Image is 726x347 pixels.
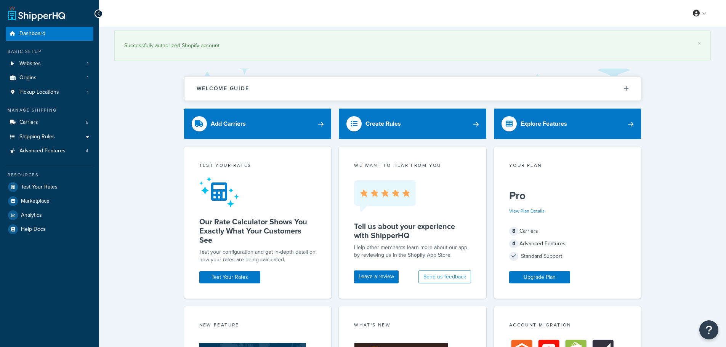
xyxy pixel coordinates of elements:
a: Test Your Rates [6,180,93,194]
span: Dashboard [19,30,45,37]
span: 5 [86,119,88,126]
span: Test Your Rates [21,184,58,190]
div: Add Carriers [211,118,246,129]
a: Pickup Locations1 [6,85,93,99]
li: Carriers [6,115,93,130]
div: New Feature [199,321,316,330]
p: Help other merchants learn more about our app by reviewing us in the Shopify App Store. [354,244,471,259]
div: What's New [354,321,471,330]
h5: Tell us about your experience with ShipperHQ [354,222,471,240]
p: we want to hear from you [354,162,471,169]
div: Manage Shipping [6,107,93,114]
a: Explore Features [494,109,641,139]
a: Advanced Features4 [6,144,93,158]
span: Websites [19,61,41,67]
a: Shipping Rules [6,130,93,144]
div: Resources [6,172,93,178]
a: Origins1 [6,71,93,85]
span: Help Docs [21,226,46,233]
li: Advanced Features [6,144,93,158]
span: Shipping Rules [19,134,55,140]
h5: Our Rate Calculator Shows You Exactly What Your Customers See [199,217,316,245]
span: 8 [509,227,518,236]
a: View Plan Details [509,208,545,214]
div: Explore Features [521,118,567,129]
span: 4 [86,148,88,154]
a: Help Docs [6,222,93,236]
span: Analytics [21,212,42,219]
span: Marketplace [21,198,50,205]
span: 4 [509,239,518,248]
a: Create Rules [339,109,486,139]
span: Origins [19,75,37,81]
span: Pickup Locations [19,89,59,96]
a: Dashboard [6,27,93,41]
div: Test your configuration and get in-depth detail on how your rates are being calculated. [199,248,316,264]
span: Advanced Features [19,148,66,154]
div: Standard Support [509,251,626,262]
a: Leave a review [354,270,399,283]
h2: Welcome Guide [197,86,249,91]
a: Upgrade Plan [509,271,570,283]
a: Test Your Rates [199,271,260,283]
li: Pickup Locations [6,85,93,99]
span: 1 [87,61,88,67]
div: Your Plan [509,162,626,171]
div: Basic Setup [6,48,93,55]
li: Origins [6,71,93,85]
h5: Pro [509,190,626,202]
span: 1 [87,89,88,96]
a: Add Carriers [184,109,332,139]
a: Carriers5 [6,115,93,130]
button: Open Resource Center [699,320,718,339]
a: Analytics [6,208,93,222]
a: Websites1 [6,57,93,71]
div: Account Migration [509,321,626,330]
button: Send us feedback [418,270,471,283]
span: 1 [87,75,88,81]
div: Test your rates [199,162,316,171]
li: Websites [6,57,93,71]
div: Carriers [509,226,626,237]
a: × [698,40,701,46]
button: Welcome Guide [184,77,641,101]
div: Create Rules [365,118,401,129]
a: Marketplace [6,194,93,208]
div: Advanced Features [509,238,626,249]
div: Successfully authorized Shopify account [124,40,701,51]
span: Carriers [19,119,38,126]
